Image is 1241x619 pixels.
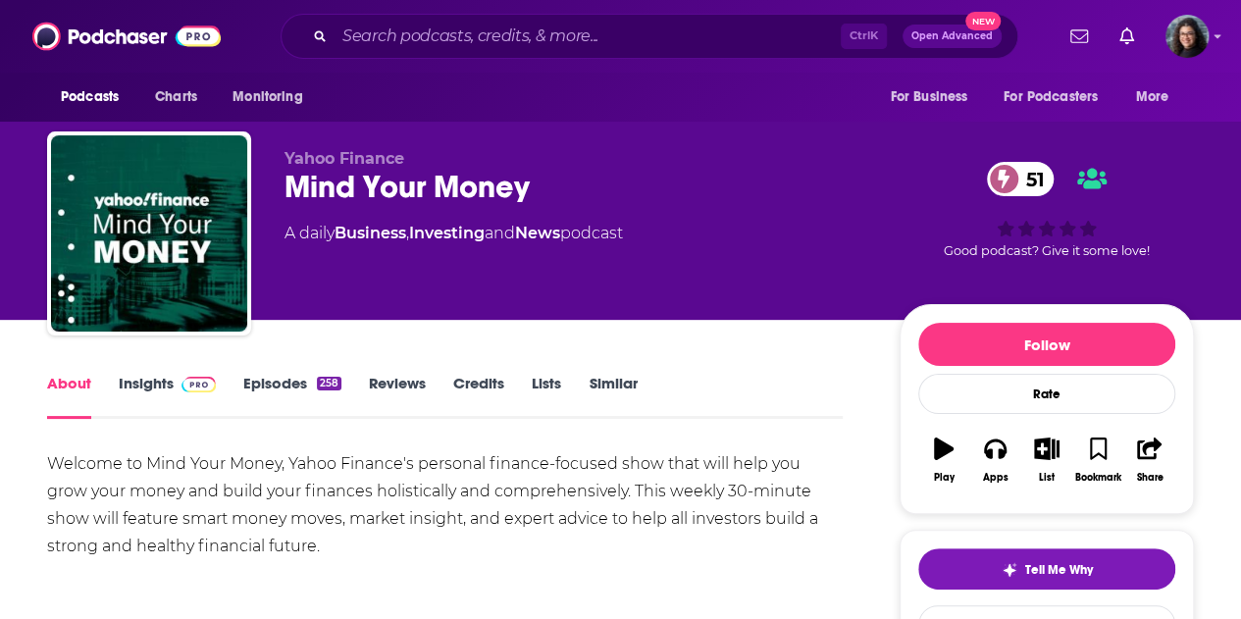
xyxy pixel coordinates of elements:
[369,374,426,419] a: Reviews
[219,78,328,116] button: open menu
[589,374,637,419] a: Similar
[181,377,216,392] img: Podchaser Pro
[1039,472,1055,484] div: List
[317,377,341,390] div: 258
[281,14,1018,59] div: Search podcasts, credits, & more...
[1025,562,1093,578] span: Tell Me Why
[983,472,1008,484] div: Apps
[1136,83,1169,111] span: More
[903,25,1002,48] button: Open AdvancedNew
[284,222,623,245] div: A daily podcast
[335,224,406,242] a: Business
[532,374,561,419] a: Lists
[1002,562,1017,578] img: tell me why sparkle
[1007,162,1055,196] span: 51
[485,224,515,242] span: and
[32,18,221,55] img: Podchaser - Follow, Share and Rate Podcasts
[918,548,1175,590] button: tell me why sparkleTell Me Why
[969,425,1020,495] button: Apps
[965,12,1001,30] span: New
[1136,472,1163,484] div: Share
[900,149,1194,271] div: 51Good podcast? Give it some love!
[918,425,969,495] button: Play
[233,83,302,111] span: Monitoring
[841,24,887,49] span: Ctrl K
[1021,425,1072,495] button: List
[515,224,560,242] a: News
[944,243,1150,258] span: Good podcast? Give it some love!
[47,374,91,419] a: About
[991,78,1126,116] button: open menu
[987,162,1055,196] a: 51
[142,78,209,116] a: Charts
[876,78,992,116] button: open menu
[918,374,1175,414] div: Rate
[890,83,967,111] span: For Business
[47,78,144,116] button: open menu
[1165,15,1209,58] button: Show profile menu
[61,83,119,111] span: Podcasts
[453,374,504,419] a: Credits
[406,224,409,242] span: ,
[47,450,843,560] div: Welcome to Mind Your Money, Yahoo Finance's personal finance-focused show that will help you grow...
[934,472,955,484] div: Play
[51,135,247,332] img: Mind Your Money
[1112,20,1142,53] a: Show notifications dropdown
[1072,425,1123,495] button: Bookmark
[911,31,993,41] span: Open Advanced
[1062,20,1096,53] a: Show notifications dropdown
[119,374,216,419] a: InsightsPodchaser Pro
[335,21,841,52] input: Search podcasts, credits, & more...
[1165,15,1209,58] img: User Profile
[243,374,341,419] a: Episodes258
[409,224,485,242] a: Investing
[1004,83,1098,111] span: For Podcasters
[918,323,1175,366] button: Follow
[1075,472,1121,484] div: Bookmark
[1122,78,1194,116] button: open menu
[155,83,197,111] span: Charts
[1165,15,1209,58] span: Logged in as SiobhanvanWyk
[284,149,404,168] span: Yahoo Finance
[1124,425,1175,495] button: Share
